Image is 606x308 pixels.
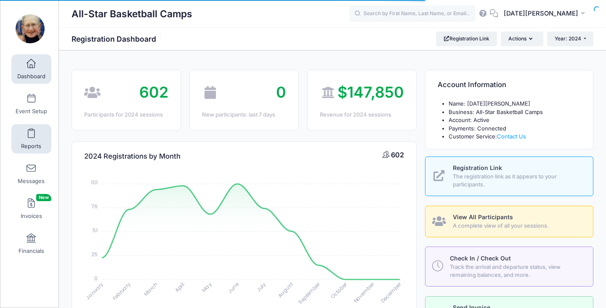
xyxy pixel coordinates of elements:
span: $147,850 [338,83,404,101]
h4: 2024 Registrations by Month [84,144,181,168]
tspan: 101 [91,179,98,186]
button: [DATE][PERSON_NAME] [498,4,593,24]
span: The registration link as it appears to your participants. [453,173,584,189]
li: Customer Service: [449,133,581,141]
tspan: 25 [91,251,98,258]
tspan: October [329,280,349,300]
a: Dashboard [11,54,51,84]
tspan: December [379,280,403,304]
a: Check In / Check Out Track the arrival and departure status, view remaining balances, and more. [425,247,593,286]
h4: Account Information [438,73,506,97]
tspan: 0 [94,274,98,281]
span: 0 [276,83,286,101]
a: Contact Us [497,133,526,140]
a: Event Setup [11,89,51,119]
a: Reports [11,124,51,154]
span: Year: 2024 [555,35,581,42]
input: Search by First Name, Last Name, or Email... [349,5,476,22]
tspan: February [111,281,132,301]
span: Registration Link [453,164,502,171]
div: Participants for 2024 sessions [84,111,168,119]
span: [DATE][PERSON_NAME] [504,9,578,18]
a: Registration Link The registration link as it appears to your participants. [425,157,593,196]
div: New participants: last 7 days [202,111,286,119]
tspan: April [173,281,186,293]
span: Reports [21,143,41,150]
tspan: September [297,280,322,305]
a: InvoicesNew [11,194,51,223]
a: Financials [11,229,51,258]
tspan: June [226,281,240,295]
tspan: January [85,281,105,301]
span: View All Participants [453,213,513,220]
span: Event Setup [16,108,47,115]
tspan: 51 [93,227,98,234]
h1: Registration Dashboard [72,35,163,43]
span: Financials [19,247,44,255]
li: Business: All-Star Basketball Camps [449,108,581,117]
span: 602 [391,151,404,159]
span: Messages [18,178,45,185]
a: All-Star Basketball Camps [0,9,59,49]
span: Dashboard [17,73,45,80]
span: New [36,194,51,201]
tspan: August [276,281,295,299]
tspan: May [200,281,213,293]
div: Revenue for 2024 sessions [320,111,404,119]
tspan: November [352,280,376,304]
span: A complete view of all your sessions. [453,222,584,230]
tspan: 76 [91,203,98,210]
a: Registration Link [436,32,497,46]
button: Year: 2024 [547,32,593,46]
img: All-Star Basketball Camps [14,13,46,45]
a: Messages [11,159,51,189]
span: Invoices [21,212,42,220]
span: Track the arrival and departure status, view remaining balances, and more. [450,263,583,279]
span: 602 [139,83,168,101]
li: Payments: Connected [449,125,581,133]
tspan: July [255,281,268,293]
a: View All Participants A complete view of all your sessions. [425,206,593,237]
tspan: March [142,281,159,297]
button: Actions [501,32,543,46]
span: Check In / Check Out [450,255,511,262]
li: Name: [DATE][PERSON_NAME] [449,100,581,108]
h1: All-Star Basketball Camps [72,4,192,24]
li: Account: Active [449,116,581,125]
